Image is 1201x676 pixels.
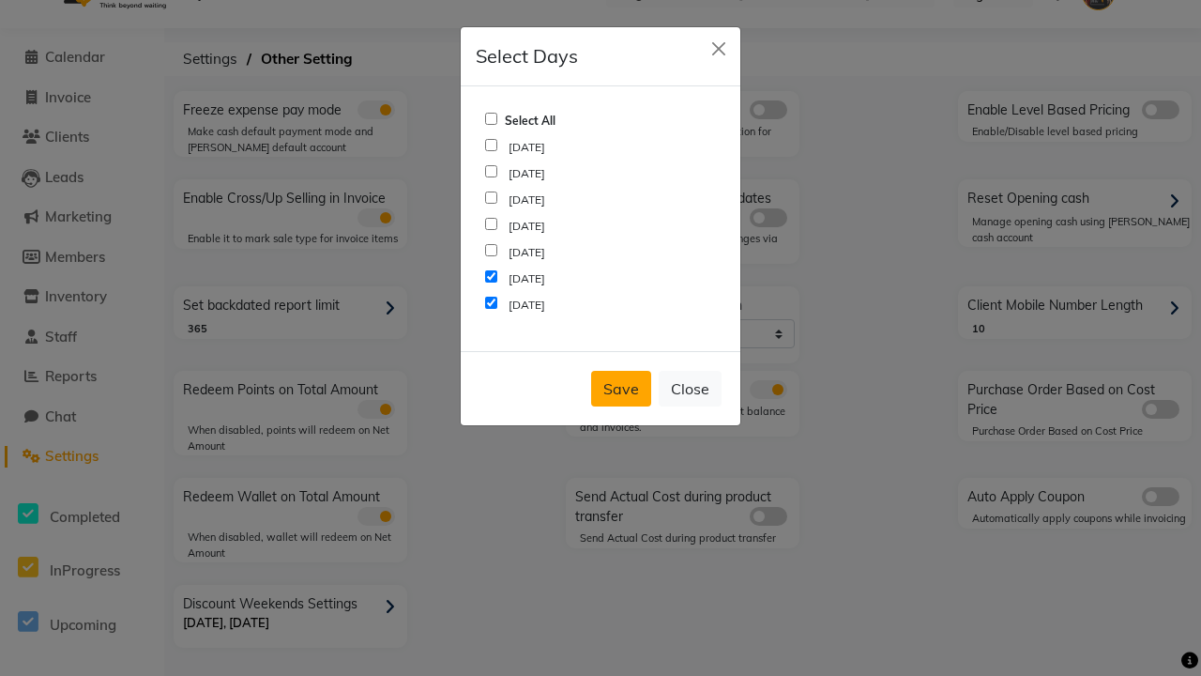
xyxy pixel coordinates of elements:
button: Save [591,371,651,407]
label: Select All [505,113,555,130]
label: [DATE] [509,270,545,287]
h5: Select Days [476,42,578,70]
label: [DATE] [509,218,545,235]
label: [DATE] [509,139,545,156]
label: [DATE] [509,165,545,182]
label: [DATE] [509,244,545,261]
label: [DATE] [509,297,545,314]
label: [DATE] [509,192,545,208]
button: Close [659,371,722,407]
